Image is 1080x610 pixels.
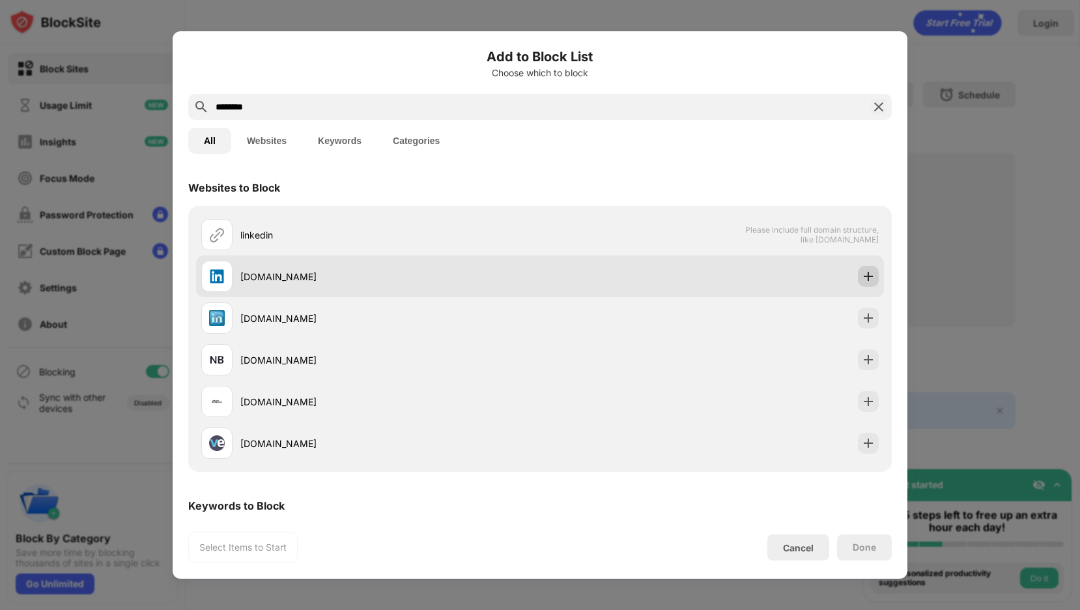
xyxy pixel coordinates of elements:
img: favicons [209,352,225,368]
button: Keywords [302,128,377,154]
span: Please include full domain structure, like [DOMAIN_NAME] [745,225,879,244]
div: Keywords to Block [188,499,285,512]
img: favicons [209,435,225,451]
div: Select Items to Start [199,541,287,554]
img: favicons [209,269,225,284]
img: url.svg [209,227,225,242]
img: favicons [209,394,225,409]
button: All [188,128,231,154]
div: [DOMAIN_NAME] [240,312,540,325]
div: linkedin [240,228,540,242]
img: search.svg [193,99,209,115]
div: [DOMAIN_NAME] [240,353,540,367]
button: Categories [377,128,455,154]
div: [DOMAIN_NAME] [240,395,540,409]
div: Websites to Block [188,181,280,194]
img: favicons [209,310,225,326]
button: Websites [231,128,302,154]
div: [DOMAIN_NAME] [240,437,540,450]
img: search-close [871,99,887,115]
div: Choose which to block [188,68,892,78]
div: Done [853,542,876,553]
h6: Add to Block List [188,47,892,66]
div: [DOMAIN_NAME] [240,270,540,283]
div: Cancel [783,542,814,553]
